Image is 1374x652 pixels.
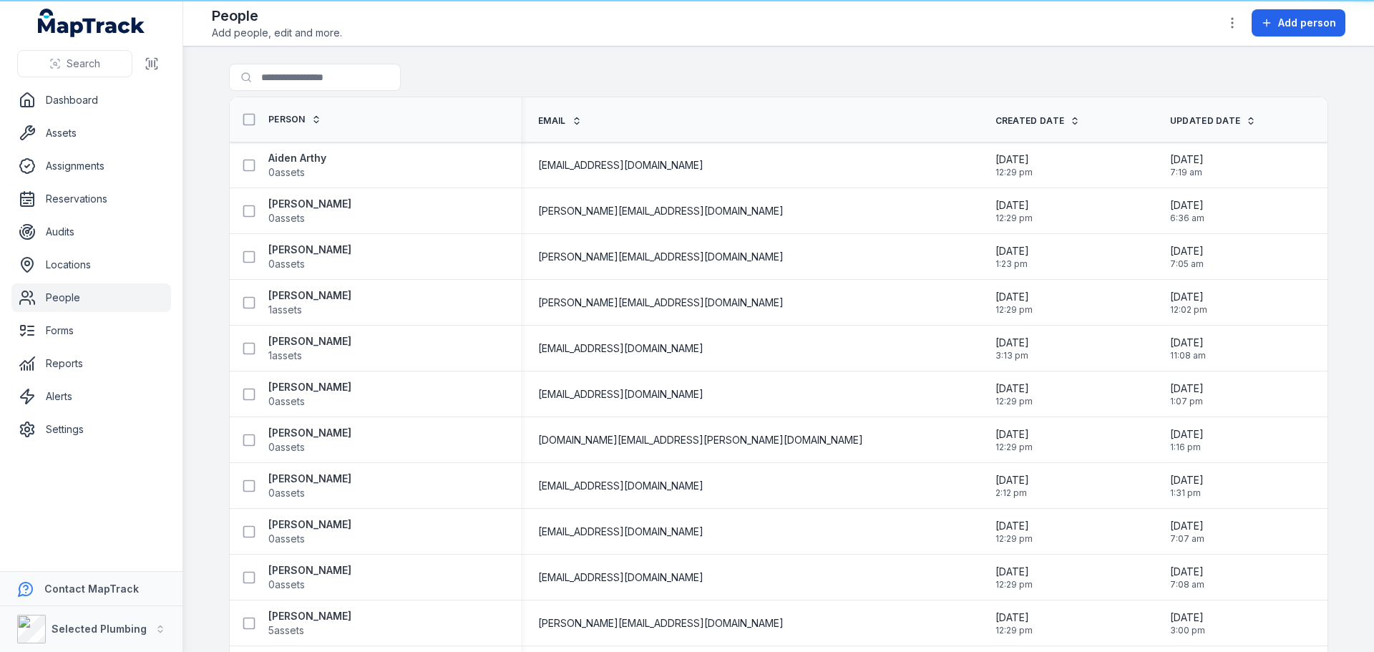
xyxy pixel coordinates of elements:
[995,244,1029,270] time: 2/13/2025, 1:23:00 PM
[268,165,305,180] span: 0 assets
[1170,167,1204,178] span: 7:19 am
[268,334,351,349] strong: [PERSON_NAME]
[538,479,703,493] span: [EMAIL_ADDRESS][DOMAIN_NAME]
[268,380,351,409] a: [PERSON_NAME]0assets
[212,6,342,26] h2: People
[538,115,566,127] span: Email
[11,382,171,411] a: Alerts
[268,151,326,165] strong: Aiden Arthy
[38,9,145,37] a: MapTrack
[268,334,351,363] a: [PERSON_NAME]1assets
[1170,427,1204,453] time: 8/11/2025, 1:16:06 PM
[1170,533,1204,545] span: 7:07 am
[1170,152,1204,167] span: [DATE]
[1170,381,1204,407] time: 8/11/2025, 1:07:47 PM
[1170,610,1205,625] span: [DATE]
[11,316,171,345] a: Forms
[538,570,703,585] span: [EMAIL_ADDRESS][DOMAIN_NAME]
[1278,16,1336,30] span: Add person
[268,243,351,257] strong: [PERSON_NAME]
[1170,290,1207,316] time: 8/11/2025, 12:02:58 PM
[995,533,1033,545] span: 12:29 pm
[995,290,1033,304] span: [DATE]
[1170,381,1204,396] span: [DATE]
[538,433,863,447] span: [DOMAIN_NAME][EMAIL_ADDRESS][PERSON_NAME][DOMAIN_NAME]
[268,257,305,271] span: 0 assets
[52,623,147,635] strong: Selected Plumbing
[11,152,171,180] a: Assignments
[268,532,305,546] span: 0 assets
[1170,244,1204,258] span: [DATE]
[995,244,1029,258] span: [DATE]
[1170,304,1207,316] span: 12:02 pm
[1170,290,1207,304] span: [DATE]
[268,114,321,125] a: Person
[1252,9,1345,37] button: Add person
[995,610,1033,636] time: 1/14/2025, 12:29:42 PM
[11,283,171,312] a: People
[995,487,1029,499] span: 2:12 pm
[67,57,100,71] span: Search
[995,152,1033,178] time: 1/14/2025, 12:29:42 PM
[268,472,351,500] a: [PERSON_NAME]0assets
[268,609,351,623] strong: [PERSON_NAME]
[1170,625,1205,636] span: 3:00 pm
[1170,198,1204,224] time: 8/15/2025, 6:36:29 AM
[995,519,1033,545] time: 1/14/2025, 12:29:42 PM
[995,579,1033,590] span: 12:29 pm
[268,288,351,303] strong: [PERSON_NAME]
[538,204,784,218] span: [PERSON_NAME][EMAIL_ADDRESS][DOMAIN_NAME]
[268,609,351,638] a: [PERSON_NAME]5assets
[995,519,1033,533] span: [DATE]
[268,426,351,440] strong: [PERSON_NAME]
[995,381,1033,396] span: [DATE]
[1170,115,1257,127] a: Updated Date
[11,415,171,444] a: Settings
[268,243,351,271] a: [PERSON_NAME]0assets
[268,440,305,454] span: 0 assets
[268,303,302,317] span: 1 assets
[995,304,1033,316] span: 12:29 pm
[538,616,784,631] span: [PERSON_NAME][EMAIL_ADDRESS][DOMAIN_NAME]
[11,218,171,246] a: Audits
[1170,579,1204,590] span: 7:08 am
[1170,427,1204,442] span: [DATE]
[1170,213,1204,224] span: 6:36 am
[268,114,306,125] span: Person
[995,381,1033,407] time: 1/14/2025, 12:29:42 PM
[995,565,1033,579] span: [DATE]
[995,396,1033,407] span: 12:29 pm
[268,349,302,363] span: 1 assets
[44,583,139,595] strong: Contact MapTrack
[995,625,1033,636] span: 12:29 pm
[995,350,1029,361] span: 3:13 pm
[995,167,1033,178] span: 12:29 pm
[268,472,351,486] strong: [PERSON_NAME]
[538,250,784,264] span: [PERSON_NAME][EMAIL_ADDRESS][DOMAIN_NAME]
[995,290,1033,316] time: 1/14/2025, 12:29:42 PM
[268,197,351,211] strong: [PERSON_NAME]
[268,197,351,225] a: [PERSON_NAME]0assets
[995,565,1033,590] time: 1/14/2025, 12:29:42 PM
[1170,336,1206,350] span: [DATE]
[1170,198,1204,213] span: [DATE]
[268,623,304,638] span: 5 assets
[1170,610,1205,636] time: 8/11/2025, 3:00:17 PM
[212,26,342,40] span: Add people, edit and more.
[1170,519,1204,545] time: 8/15/2025, 7:07:26 AM
[268,380,351,394] strong: [PERSON_NAME]
[1170,565,1204,590] time: 8/15/2025, 7:08:03 AM
[995,336,1029,361] time: 2/28/2025, 3:13:20 PM
[1170,336,1206,361] time: 8/11/2025, 11:08:49 AM
[995,610,1033,625] span: [DATE]
[995,115,1081,127] a: Created Date
[268,151,326,180] a: Aiden Arthy0assets
[995,473,1029,487] span: [DATE]
[1170,350,1206,361] span: 11:08 am
[538,158,703,172] span: [EMAIL_ADDRESS][DOMAIN_NAME]
[1170,565,1204,579] span: [DATE]
[995,115,1065,127] span: Created Date
[538,341,703,356] span: [EMAIL_ADDRESS][DOMAIN_NAME]
[268,394,305,409] span: 0 assets
[268,517,351,546] a: [PERSON_NAME]0assets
